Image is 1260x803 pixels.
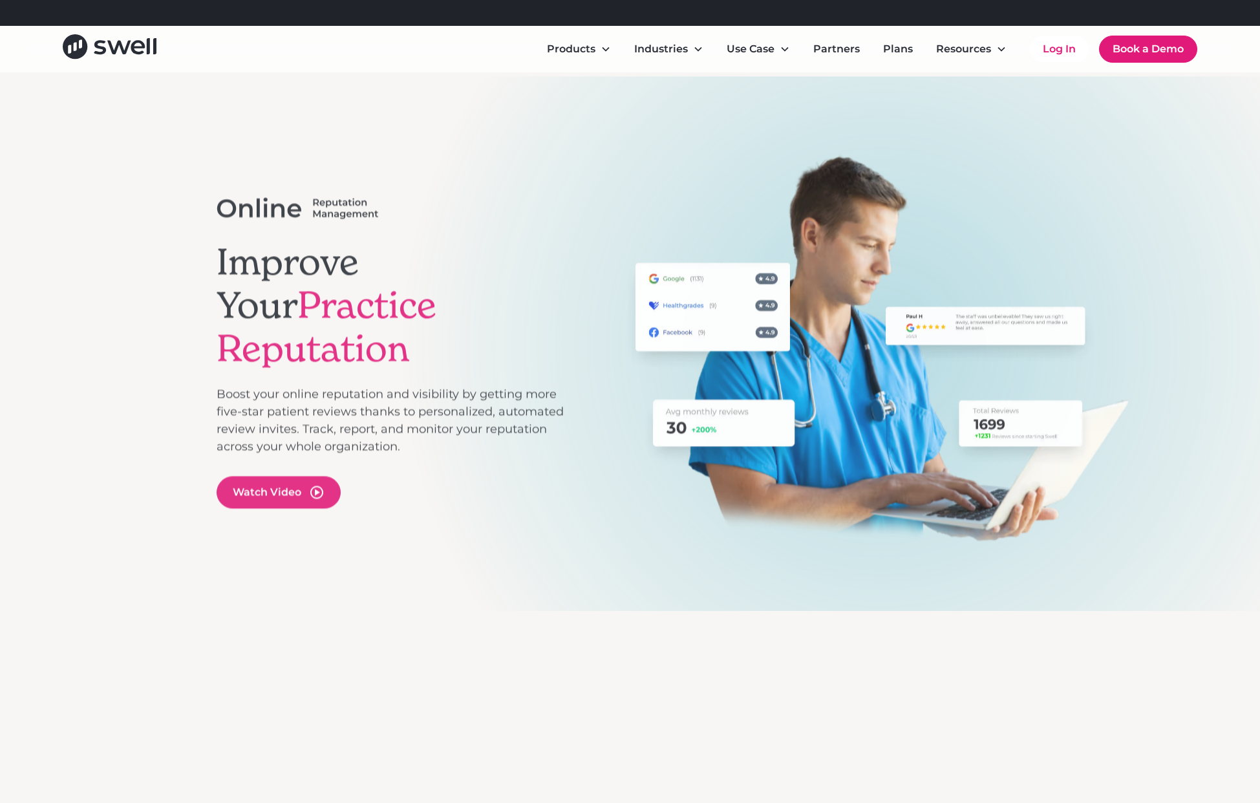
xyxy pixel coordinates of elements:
[547,41,595,57] div: Products
[624,36,714,62] div: Industries
[926,36,1017,62] div: Resources
[537,36,621,62] div: Products
[609,153,1160,547] img: Illustration
[634,41,688,57] div: Industries
[936,41,991,57] div: Resources
[63,34,156,63] a: home
[1099,36,1197,63] a: Book a Demo
[217,240,564,370] h1: Improve Your
[650,6,709,19] a: Learn More
[803,36,870,62] a: Partners
[217,683,571,721] h2: How Practices Use
[217,386,564,456] p: Boost your online reputation and visibility by getting more five-star patient reviews thanks to p...
[233,485,301,500] div: Watch Video
[217,476,341,509] a: open lightbox
[491,682,571,721] span: Swell
[716,36,800,62] div: Use Case
[217,282,436,371] span: Practice Reputation
[873,36,923,62] a: Plans
[727,41,774,57] div: Use Case
[531,5,709,21] div: Refer a clinic, get $300!
[1030,36,1089,62] a: Log In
